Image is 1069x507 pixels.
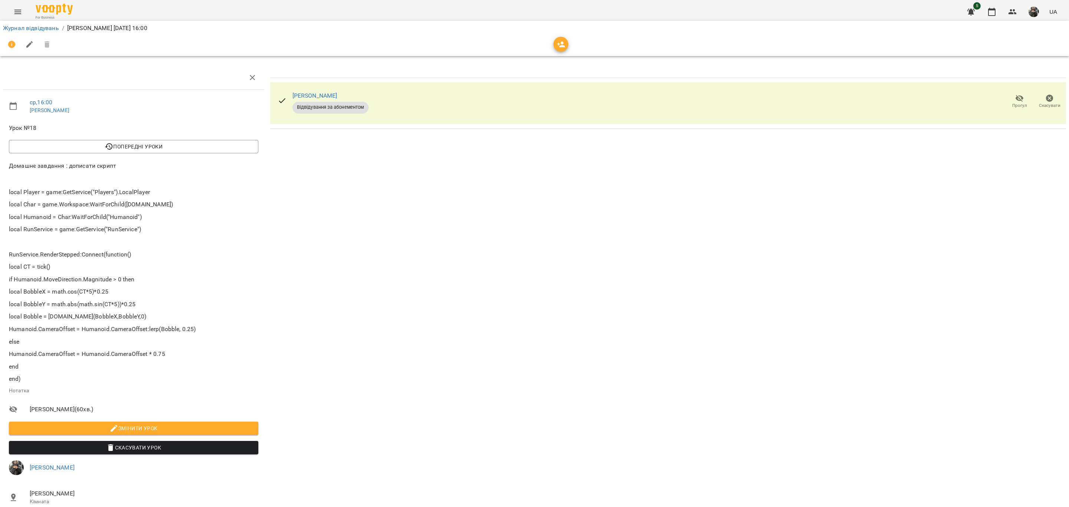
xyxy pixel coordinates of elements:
[9,161,258,196] p: Домашнє завдання : дописати скрипт local Player = game:GetService("Players").LocalPlayer
[1049,8,1057,16] span: UA
[9,387,258,395] p: Нотатка
[9,250,258,259] p: RunService.RenderStepped:Connect(function()
[1004,91,1034,112] button: Прогул
[1039,102,1060,109] span: Скасувати
[9,124,258,133] span: Урок №18
[973,2,981,10] span: 5
[67,24,147,33] p: [PERSON_NAME] [DATE] 16:00
[30,498,258,506] p: Кімната
[9,325,258,334] p: Humanoid.CameraOffset = Humanoid.CameraOffset:lerp(Bobble, 0.25)
[292,104,369,111] span: Відвідування за абонементом
[9,200,258,209] p: local Char = game.Workspace:WaitForChild([DOMAIN_NAME])
[3,24,59,32] a: Журнал відвідувань
[9,422,258,435] button: Змінити урок
[9,287,258,296] p: local BobbleX = math.cos(CT*5)*0.25
[9,350,258,359] p: Humanoid.CameraOffset = Humanoid.CameraOffset * 0.75
[9,140,258,153] button: Попередні уроки
[30,405,258,414] span: [PERSON_NAME] ( 60 хв. )
[3,24,1066,33] nav: breadcrumb
[30,99,52,106] a: ср , 16:00
[9,3,27,21] button: Menu
[9,460,24,475] img: 8337ee6688162bb2290644e8745a615f.jpg
[9,362,258,371] p: end
[15,424,252,433] span: Змінити урок
[9,337,258,346] p: else
[9,213,258,222] p: local Humanoid = Char:WaitForChild("Humanoid")
[1029,7,1039,17] img: 8337ee6688162bb2290644e8745a615f.jpg
[30,464,75,471] a: [PERSON_NAME]
[15,142,252,151] span: Попередні уроки
[9,275,258,284] p: if Humanoid.MoveDirection.Magnitude > 0 then
[9,300,258,309] p: local BobbleY = math.abs(math.sin(CT*5))*0.25
[62,24,64,33] li: /
[9,374,258,383] p: end)
[15,443,252,452] span: Скасувати Урок
[9,441,258,454] button: Скасувати Урок
[36,15,73,20] span: For Business
[1046,5,1060,19] button: UA
[36,4,73,14] img: Voopty Logo
[1034,91,1065,112] button: Скасувати
[30,489,258,498] span: [PERSON_NAME]
[9,225,258,234] p: local RunService = game:GetService("RunService")
[9,262,258,271] p: local CT = tick()
[1012,102,1027,109] span: Прогул
[9,312,258,321] p: local Bobble = [DOMAIN_NAME](BobbleX,BobbleY,0)
[30,107,69,113] a: [PERSON_NAME]
[292,92,337,99] a: [PERSON_NAME]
